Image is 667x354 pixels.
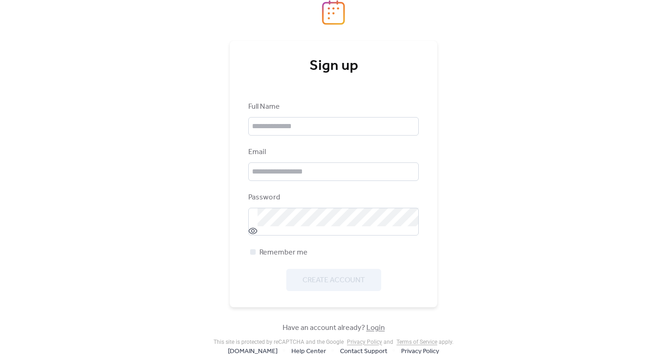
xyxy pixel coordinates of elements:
[248,101,417,112] div: Full Name
[366,321,385,335] a: Login
[248,192,417,203] div: Password
[248,57,419,75] div: Sign up
[214,339,453,345] div: This site is protected by reCAPTCHA and the Google and apply .
[347,339,382,345] a: Privacy Policy
[396,339,437,345] a: Terms of Service
[248,147,417,158] div: Email
[283,323,385,334] span: Have an account already?
[259,247,308,258] span: Remember me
